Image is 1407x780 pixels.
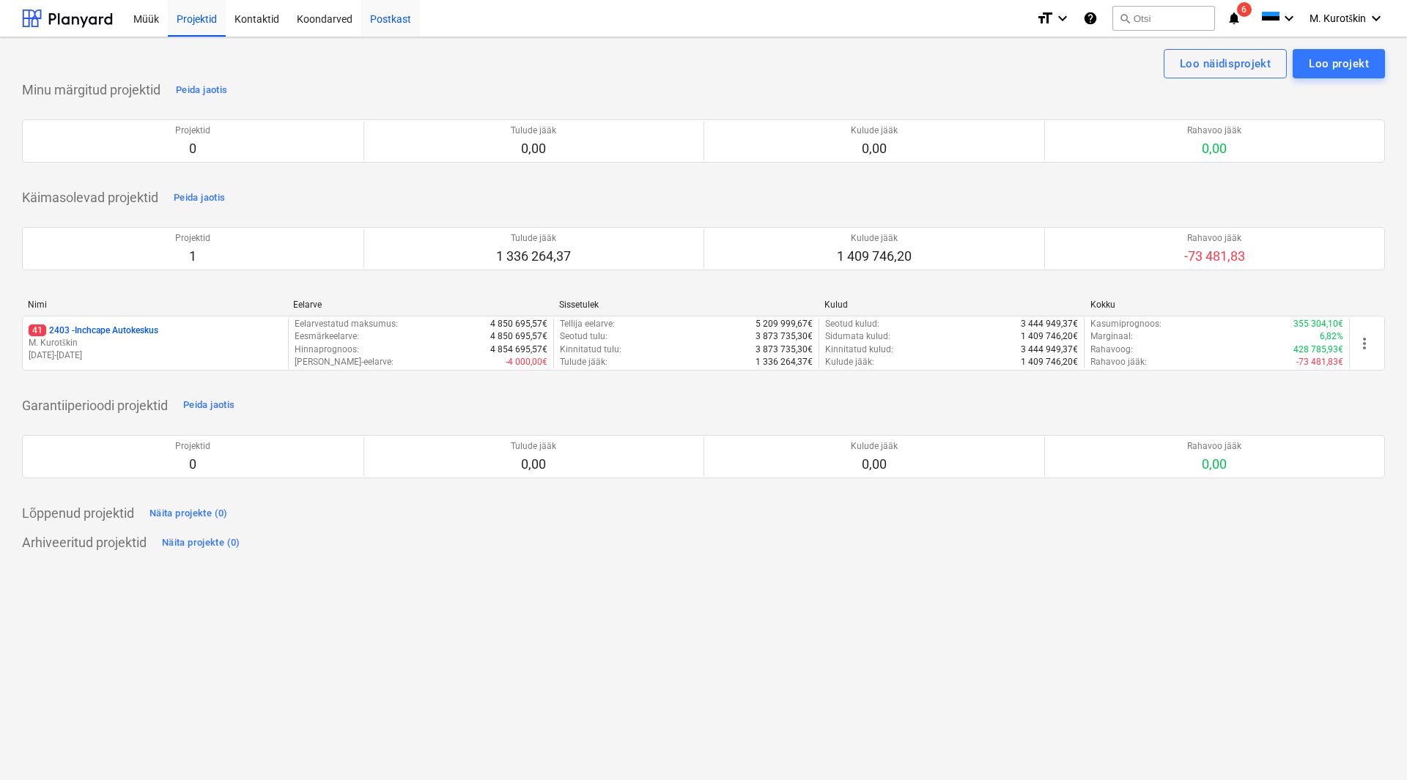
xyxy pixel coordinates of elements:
[22,534,147,551] p: Arhiveeritud projektid
[29,337,282,349] p: M. Kurotškin
[496,248,571,265] p: 1 336 264,37
[560,318,615,330] p: Tellija eelarve :
[295,356,394,368] p: [PERSON_NAME]-eelarve :
[490,343,547,356] p: 4 854 695,57€
[506,356,547,368] p: -4 000,00€
[560,356,608,368] p: Tulude jääk :
[1021,343,1078,356] p: 3 444 949,37€
[511,125,556,137] p: Tulude jääk
[175,140,210,157] p: 0
[837,232,912,245] p: Kulude jääk
[149,505,228,522] div: Näita projekte (0)
[29,349,282,362] p: [DATE] - [DATE]
[496,232,571,245] p: Tulude jääk
[158,531,244,554] button: Näita projekte (0)
[1180,54,1271,73] div: Loo näidisprojekt
[175,248,210,265] p: 1
[22,189,158,207] p: Käimasolevad projektid
[162,535,240,551] div: Näita projekte (0)
[1021,356,1078,368] p: 1 409 746,20€
[146,502,232,525] button: Näita projekte (0)
[1310,12,1366,25] span: M. Kurotškin
[1090,318,1162,330] p: Kasumiprognoos :
[837,248,912,265] p: 1 409 746,20
[1280,10,1298,27] i: keyboard_arrow_down
[1164,49,1287,78] button: Loo näidisprojekt
[825,318,879,330] p: Seotud kulud :
[1119,12,1131,24] span: search
[1227,10,1241,27] i: notifications
[1187,125,1241,137] p: Rahavoo jääk
[1021,330,1078,343] p: 1 409 746,20€
[29,324,282,362] div: 412403 -Inchcape AutokeskusM. Kurotškin[DATE]-[DATE]
[851,440,898,453] p: Kulude jääk
[1187,140,1241,157] p: 0,00
[295,318,398,330] p: Eelarvestatud maksumus :
[490,330,547,343] p: 4 850 695,57€
[1054,10,1071,27] i: keyboard_arrow_down
[559,300,813,310] div: Sissetulek
[511,456,556,473] p: 0,00
[756,318,813,330] p: 5 209 999,67€
[29,324,46,336] span: 41
[511,440,556,453] p: Tulude jääk
[174,190,225,207] div: Peida jaotis
[1036,10,1054,27] i: format_size
[1293,343,1343,356] p: 428 785,93€
[22,81,160,99] p: Minu märgitud projektid
[1187,456,1241,473] p: 0,00
[172,78,231,102] button: Peida jaotis
[851,140,898,157] p: 0,00
[295,343,359,356] p: Hinnaprognoos :
[1090,300,1344,310] div: Kokku
[1367,10,1385,27] i: keyboard_arrow_down
[560,330,608,343] p: Seotud tulu :
[1296,356,1343,368] p: -73 481,83€
[295,330,359,343] p: Eesmärkeelarve :
[1112,6,1215,31] button: Otsi
[560,343,621,356] p: Kinnitatud tulu :
[1293,318,1343,330] p: 355 304,10€
[293,300,547,310] div: Eelarve
[824,300,1078,310] div: Kulud
[511,140,556,157] p: 0,00
[1187,440,1241,453] p: Rahavoo jääk
[175,232,210,245] p: Projektid
[851,125,898,137] p: Kulude jääk
[1184,248,1245,265] p: -73 481,83
[825,343,893,356] p: Kinnitatud kulud :
[183,397,234,414] div: Peida jaotis
[175,440,210,453] p: Projektid
[175,125,210,137] p: Projektid
[825,330,890,343] p: Sidumata kulud :
[756,356,813,368] p: 1 336 264,37€
[1293,49,1385,78] button: Loo projekt
[22,505,134,522] p: Lõppenud projektid
[1309,54,1369,73] div: Loo projekt
[1320,330,1343,343] p: 6,82%
[756,343,813,356] p: 3 873 735,30€
[1083,10,1098,27] i: Abikeskus
[22,397,168,415] p: Garantiiperioodi projektid
[490,318,547,330] p: 4 850 695,57€
[176,82,227,99] div: Peida jaotis
[1090,343,1133,356] p: Rahavoog :
[28,300,281,310] div: Nimi
[1090,330,1133,343] p: Marginaal :
[1237,2,1252,17] span: 6
[1184,232,1245,245] p: Rahavoo jääk
[170,186,229,209] button: Peida jaotis
[175,456,210,473] p: 0
[1090,356,1147,368] p: Rahavoo jääk :
[825,356,874,368] p: Kulude jääk :
[1021,318,1078,330] p: 3 444 949,37€
[1356,335,1373,352] span: more_vert
[29,324,158,337] p: 2403 - Inchcape Autokeskus
[180,394,238,417] button: Peida jaotis
[851,456,898,473] p: 0,00
[756,330,813,343] p: 3 873 735,30€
